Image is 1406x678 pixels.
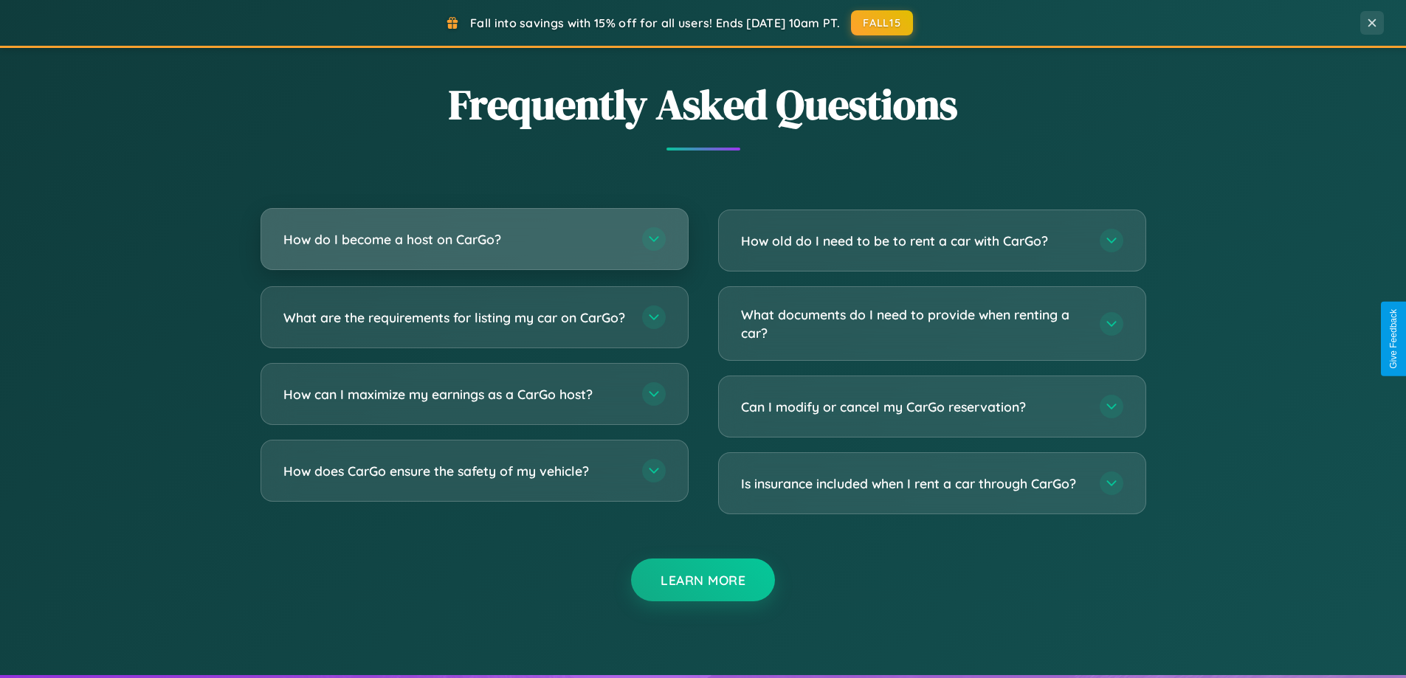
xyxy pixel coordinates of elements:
[470,15,840,30] span: Fall into savings with 15% off for all users! Ends [DATE] 10am PT.
[851,10,913,35] button: FALL15
[283,230,627,249] h3: How do I become a host on CarGo?
[741,398,1085,416] h3: Can I modify or cancel my CarGo reservation?
[741,474,1085,493] h3: Is insurance included when I rent a car through CarGo?
[283,308,627,327] h3: What are the requirements for listing my car on CarGo?
[283,462,627,480] h3: How does CarGo ensure the safety of my vehicle?
[1388,309,1399,369] div: Give Feedback
[283,385,627,404] h3: How can I maximize my earnings as a CarGo host?
[631,558,775,601] button: Learn More
[741,232,1085,250] h3: How old do I need to be to rent a car with CarGo?
[741,305,1085,342] h3: What documents do I need to provide when renting a car?
[261,76,1146,133] h2: Frequently Asked Questions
